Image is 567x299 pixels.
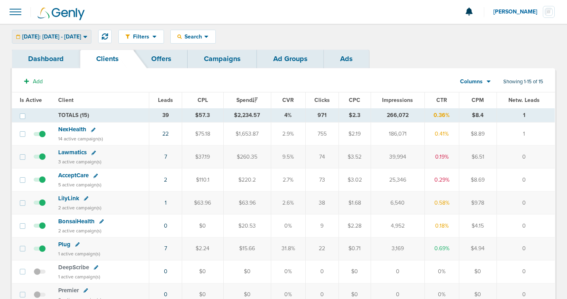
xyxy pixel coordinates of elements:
td: 0.36% [424,108,459,123]
span: Showing 1-15 of 15 [503,79,543,85]
td: 4,952 [371,214,424,237]
span: Clicks [314,97,330,103]
td: $110.1 [182,169,223,192]
td: $2.19 [339,123,371,146]
td: $3.02 [339,169,371,192]
small: 5 active campaign(s) [58,182,101,188]
td: $75.18 [182,123,223,146]
td: $0 [223,260,271,283]
td: 25,346 [371,169,424,192]
td: $20.53 [223,214,271,237]
span: Premier [58,287,79,294]
span: Search [182,33,204,40]
a: 7 [164,153,167,160]
td: $57.3 [182,108,223,123]
td: 38 [305,192,339,215]
td: 0 [497,237,555,260]
td: $1,653.87 [223,123,271,146]
span: CVR [282,97,294,103]
td: 0.41% [424,123,459,146]
td: 186,071 [371,123,424,146]
span: Add [33,78,43,85]
td: 0.29% [424,169,459,192]
td: 9 [305,214,339,237]
td: $9.78 [459,192,497,215]
td: $1.68 [339,192,371,215]
td: $8.4 [459,108,497,123]
a: Ads [324,50,369,68]
td: 0.19% [424,146,459,169]
a: Offers [135,50,188,68]
span: Leads [158,97,173,103]
a: 7 [164,245,167,252]
small: 2 active campaign(s) [58,228,101,234]
td: $0 [182,260,223,283]
span: BonsaiHealth [58,218,95,225]
td: $0 [182,214,223,237]
a: 0 [164,268,167,275]
td: $220.2 [223,169,271,192]
td: 971 [305,108,339,123]
a: Ad Groups [257,50,324,68]
span: CTR [436,97,447,103]
td: 74 [305,146,339,169]
td: 73 [305,169,339,192]
td: 0 [305,260,339,283]
td: 0 [497,146,555,169]
td: $0 [339,260,371,283]
td: 755 [305,123,339,146]
a: 22 [162,130,169,137]
small: 1 active campaign(s) [58,251,100,257]
td: 0 [497,214,555,237]
span: Client [58,97,74,103]
img: Genly [38,8,85,20]
td: $63.96 [182,192,223,215]
span: NexHealth [58,126,86,133]
td: 0 [497,192,555,215]
td: $6.51 [459,146,497,169]
span: Spend [236,97,258,103]
small: 1 active campaign(s) [58,274,100,280]
td: 0.58% [424,192,459,215]
span: Lawmatics [58,149,87,156]
td: 31.8% [271,237,305,260]
td: 1 [497,123,555,146]
td: 266,072 [371,108,424,123]
span: [PERSON_NAME] [493,9,543,15]
span: Filters [130,33,152,40]
td: $4.94 [459,237,497,260]
td: 3,169 [371,237,424,260]
span: Netw. Leads [508,97,540,103]
a: Dashboard [12,50,80,68]
small: 14 active campaign(s) [58,136,103,142]
td: 0 [371,260,424,283]
a: 2 [164,176,167,183]
td: 2.6% [271,192,305,215]
span: [DATE]: [DATE] - [DATE] [22,34,81,40]
td: $8.69 [459,169,497,192]
a: Campaigns [188,50,257,68]
td: 0% [271,260,305,283]
span: DeepScribe [58,264,89,271]
td: $3.52 [339,146,371,169]
span: Plug [58,241,70,248]
td: 39,994 [371,146,424,169]
td: 6,540 [371,192,424,215]
td: $8.89 [459,123,497,146]
td: TOTALS (15) [53,108,149,123]
button: Add [20,76,47,87]
span: Impressions [382,97,413,103]
span: Columns [460,78,483,86]
td: $15.66 [223,237,271,260]
td: 2.9% [271,123,305,146]
td: 0% [271,214,305,237]
td: 1 [497,108,555,123]
span: AcceptCare [58,172,89,179]
td: 0.18% [424,214,459,237]
td: 4% [271,108,305,123]
td: $2.24 [182,237,223,260]
td: 2.7% [271,169,305,192]
a: 1 [165,199,167,206]
td: $2.3 [339,108,371,123]
td: 0.69% [424,237,459,260]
